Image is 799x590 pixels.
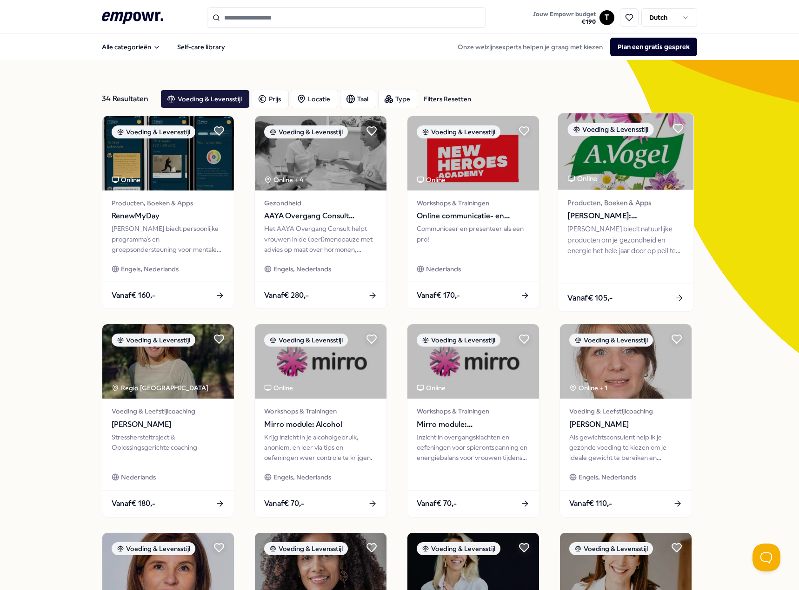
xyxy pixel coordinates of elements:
img: package image [102,324,234,399]
div: Voeding & Levensstijl [417,542,500,555]
div: Online + 4 [264,175,303,185]
span: Engels, Nederlands [121,264,179,274]
span: Mirro module: Overgangsklachten [417,419,530,431]
div: Voeding & Levensstijl [264,125,348,138]
span: [PERSON_NAME] [569,419,682,431]
div: Stresshersteltraject & Oplossingsgerichte coaching [112,432,225,463]
a: package imageVoeding & LevensstijlOnlineWorkshops & TrainingenOnline communicatie- en presentatie... [407,116,539,309]
div: Voeding & Levensstijl [112,334,195,347]
div: Communiceer en presenteer als een pro! [417,223,530,255]
div: Online [112,175,140,185]
div: Voeding & Levensstijl [567,123,653,136]
div: Voeding & Levensstijl [112,542,195,555]
span: Online communicatie- en presentatietrainingen – New Heroes Academy [417,210,530,222]
span: AAYA Overgang Consult Gynaecoloog [264,210,377,222]
div: Online [417,383,446,393]
button: Plan een gratis gesprek [610,38,697,56]
div: Als gewichtsconsulent help ik je gezonde voeding te kiezen om je ideale gewicht te bereiken en be... [569,432,682,463]
button: Locatie [291,90,338,108]
div: Voeding & Levensstijl [569,542,653,555]
div: Filters Resetten [424,94,471,104]
span: Vanaf € 280,- [264,289,309,302]
div: Voeding & Levensstijl [264,334,348,347]
span: Vanaf € 70,- [264,498,304,510]
span: Vanaf € 70,- [417,498,457,510]
button: T [599,10,614,25]
div: 34 Resultaten [102,90,153,108]
button: Prijs [252,90,289,108]
a: package imageVoeding & LevensstijlOnlineWorkshops & TrainingenMirro module: AlcoholKrijg inzicht ... [254,324,387,517]
span: Producten, Boeken & Apps [112,198,225,208]
div: Voeding & Levensstijl [417,125,500,138]
span: Engels, Nederlands [273,472,331,482]
div: Online + 1 [569,383,607,393]
a: package imageVoeding & LevensstijlOnlineWorkshops & TrainingenMirro module: OvergangsklachtenInzi... [407,324,539,517]
button: Type [378,90,418,108]
span: Workshops & Trainingen [417,198,530,208]
img: package image [102,116,234,190]
span: Voeding & Leefstijlcoaching [112,406,225,416]
div: Online [417,175,446,185]
div: [PERSON_NAME] biedt persoonlijke programma's en groepsondersteuning voor mentale veerkracht en vi... [112,223,225,255]
span: Engels, Nederlands [273,264,331,274]
span: Workshops & Trainingen [264,406,377,416]
img: package image [560,324,692,399]
iframe: Help Scout Beacon - Open [752,544,780,571]
span: Workshops & Trainingen [417,406,530,416]
span: € 190 [533,18,596,26]
span: Vanaf € 180,- [112,498,155,510]
div: Onze welzijnsexperts helpen je graag met kiezen [450,38,697,56]
nav: Main [94,38,233,56]
a: Self-care library [170,38,233,56]
span: Vanaf € 160,- [112,289,155,302]
div: Voeding & Levensstijl [264,542,348,555]
span: [PERSON_NAME] [112,419,225,431]
div: [PERSON_NAME] biedt natuurlijke producten om je gezondheid en energie het hele jaar door op peil ... [567,224,684,256]
a: package imageVoeding & LevensstijlOnline + 4GezondheidAAYA Overgang Consult GynaecoloogHet AAYA O... [254,116,387,309]
img: package image [407,116,539,190]
img: package image [255,324,386,399]
div: Het AAYA Overgang Consult helpt vrouwen in de (peri)menopauze met advies op maat over hormonen, m... [264,223,377,255]
span: [PERSON_NAME]: Supplementen [567,210,684,222]
a: package imageVoeding & LevensstijlOnlineProducten, Boeken & AppsRenewMyDay[PERSON_NAME] biedt per... [102,116,234,309]
span: Vanaf € 170,- [417,289,460,302]
span: Producten, Boeken & Apps [567,197,684,208]
a: package imageVoeding & LevensstijlOnlineProducten, Boeken & Apps[PERSON_NAME]: Supplementen[PERSO... [558,113,694,312]
div: Voeding & Levensstijl [569,334,653,347]
input: Search for products, categories or subcategories [207,7,486,28]
button: Alle categorieën [94,38,168,56]
div: Voeding & Levensstijl [112,125,195,138]
div: Online [567,173,597,184]
span: Voeding & Leefstijlcoaching [569,406,682,416]
button: Jouw Empowr budget€190 [531,9,598,27]
div: Voeding & Levensstijl [417,334,500,347]
span: Vanaf € 105,- [567,292,613,304]
img: package image [558,113,693,190]
span: Jouw Empowr budget [533,11,596,18]
a: Jouw Empowr budget€190 [529,8,599,27]
div: Online [264,383,293,393]
div: Krijg inzicht in je alcoholgebruik, anoniem, en leer via tips en oefeningen weer controle te krij... [264,432,377,463]
button: Taal [340,90,376,108]
a: package imageVoeding & LevensstijlRegio [GEOGRAPHIC_DATA] Voeding & Leefstijlcoaching[PERSON_NAME... [102,324,234,517]
span: Vanaf € 110,- [569,498,612,510]
div: Regio [GEOGRAPHIC_DATA] [112,383,210,393]
button: Voeding & Levensstijl [160,90,250,108]
span: Mirro module: Alcohol [264,419,377,431]
img: package image [407,324,539,399]
span: Nederlands [121,472,156,482]
span: Nederlands [426,264,461,274]
img: package image [255,116,386,190]
span: Gezondheid [264,198,377,208]
span: RenewMyDay [112,210,225,222]
span: Engels, Nederlands [579,472,636,482]
div: Inzicht in overgangsklachten en oefeningen voor spierontspanning en energiebalans voor vrouwen ti... [417,432,530,463]
a: package imageVoeding & LevensstijlOnline + 1Voeding & Leefstijlcoaching[PERSON_NAME]Als gewichtsc... [559,324,692,517]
